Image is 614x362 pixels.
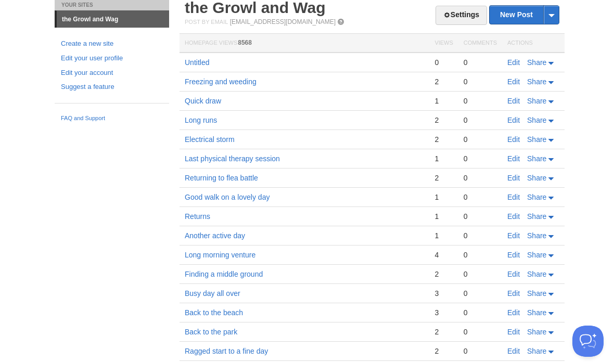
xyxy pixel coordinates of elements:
[527,212,546,221] span: Share
[527,174,546,182] span: Share
[185,19,228,25] span: Post by Email
[464,346,497,356] div: 0
[464,289,497,298] div: 0
[507,231,520,240] a: Edit
[185,328,237,336] a: Back to the park
[507,270,520,278] a: Edit
[185,77,257,86] a: Freezing and weeding
[434,289,453,298] div: 3
[464,96,497,106] div: 0
[464,192,497,202] div: 0
[507,97,520,105] a: Edit
[490,6,559,24] a: New Post
[507,289,520,298] a: Edit
[527,58,546,67] span: Share
[507,135,520,144] a: Edit
[507,212,520,221] a: Edit
[434,269,453,279] div: 2
[429,34,458,53] th: Views
[502,34,565,53] th: Actions
[527,154,546,163] span: Share
[464,154,497,163] div: 0
[464,269,497,279] div: 0
[434,115,453,125] div: 2
[185,212,210,221] a: Returns
[507,193,520,201] a: Edit
[527,308,546,317] span: Share
[527,347,546,355] span: Share
[507,77,520,86] a: Edit
[61,82,163,93] a: Suggest a feature
[527,116,546,124] span: Share
[434,135,453,144] div: 2
[436,6,487,25] a: Settings
[527,328,546,336] span: Share
[434,231,453,240] div: 1
[572,326,604,357] iframe: Help Scout Beacon - Open
[434,96,453,106] div: 1
[507,251,520,259] a: Edit
[61,68,163,79] a: Edit your account
[185,97,221,105] a: Quick draw
[57,11,169,28] a: the Growl and Wag
[238,39,252,46] span: 8568
[527,77,546,86] span: Share
[185,308,243,317] a: Back to the beach
[507,58,520,67] a: Edit
[507,328,520,336] a: Edit
[434,212,453,221] div: 1
[527,231,546,240] span: Share
[61,53,163,64] a: Edit your user profile
[434,308,453,317] div: 3
[180,34,429,53] th: Homepage Views
[185,154,280,163] a: Last physical therapy session
[507,308,520,317] a: Edit
[434,250,453,260] div: 4
[61,114,163,123] a: FAQ and Support
[185,135,235,144] a: Electrical storm
[458,34,502,53] th: Comments
[185,289,240,298] a: Busy day all over
[185,58,209,67] a: Untitled
[434,327,453,337] div: 2
[464,115,497,125] div: 0
[434,192,453,202] div: 1
[464,327,497,337] div: 0
[434,58,453,67] div: 0
[434,77,453,86] div: 2
[527,135,546,144] span: Share
[185,193,270,201] a: Good walk on a lovely day
[434,173,453,183] div: 2
[61,38,163,49] a: Create a new site
[185,231,245,240] a: Another active day
[434,154,453,163] div: 1
[507,116,520,124] a: Edit
[527,251,546,259] span: Share
[185,347,268,355] a: Ragged start to a fine day
[527,270,546,278] span: Share
[464,135,497,144] div: 0
[185,116,217,124] a: Long runs
[464,173,497,183] div: 0
[507,154,520,163] a: Edit
[230,18,336,25] a: [EMAIL_ADDRESS][DOMAIN_NAME]
[464,212,497,221] div: 0
[464,250,497,260] div: 0
[464,58,497,67] div: 0
[434,346,453,356] div: 2
[507,347,520,355] a: Edit
[185,270,263,278] a: Finding a middle ground
[464,231,497,240] div: 0
[507,174,520,182] a: Edit
[185,251,255,259] a: Long morning venture
[464,77,497,86] div: 0
[527,193,546,201] span: Share
[185,174,258,182] a: Returning to flea battle
[527,97,546,105] span: Share
[464,308,497,317] div: 0
[527,289,546,298] span: Share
